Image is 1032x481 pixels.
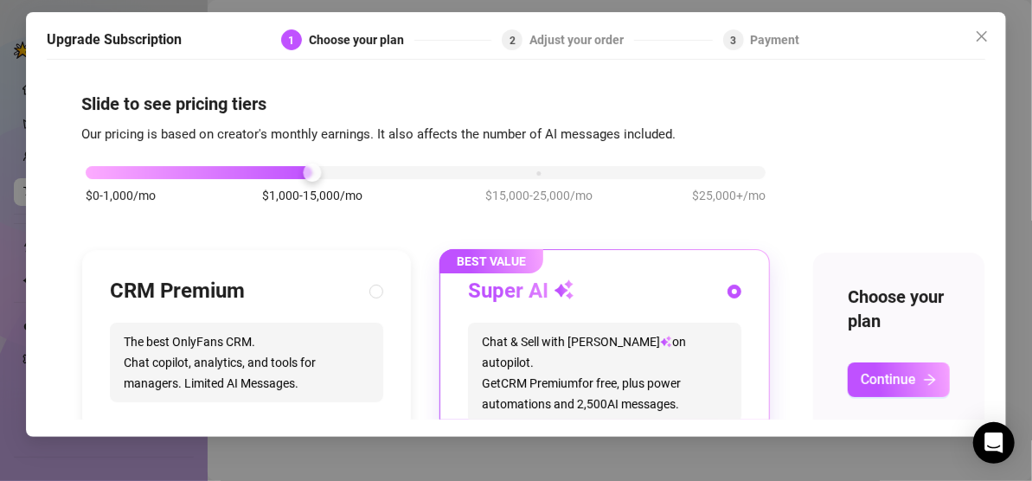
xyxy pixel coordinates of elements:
span: $1,000-15,000/mo [262,186,362,205]
span: $0-1,000/mo [86,186,156,205]
span: 1 [288,34,294,46]
div: Choose your plan [309,29,414,50]
span: Chat & Sell with [PERSON_NAME] on autopilot. Get CRM Premium for free, plus power automations and... [468,323,741,423]
h3: Super AI [468,278,574,305]
span: BEST VALUE [439,249,543,273]
span: Continue [861,371,916,388]
span: Close [968,29,996,43]
div: Open Intercom Messenger [973,422,1015,464]
div: Payment [751,29,800,50]
button: Close [968,22,996,50]
span: 2 [510,34,516,46]
span: Our pricing is based on creator's monthly earnings. It also affects the number of AI messages inc... [81,126,676,142]
span: The best OnlyFans CRM. Chat copilot, analytics, and tools for managers. Limited AI Messages. [110,323,383,402]
span: 3 [730,34,736,46]
div: Adjust your order [529,29,634,50]
h4: Slide to see pricing tiers [81,92,951,116]
span: $15,000-25,000/mo [485,186,593,205]
button: Continuearrow-right [848,362,950,397]
h3: CRM Premium [110,278,245,305]
span: arrow-right [923,373,937,387]
span: $25,000+/mo [692,186,766,205]
h5: Upgrade Subscription [47,29,182,50]
h4: Choose your plan [848,285,950,333]
span: close [975,29,989,43]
